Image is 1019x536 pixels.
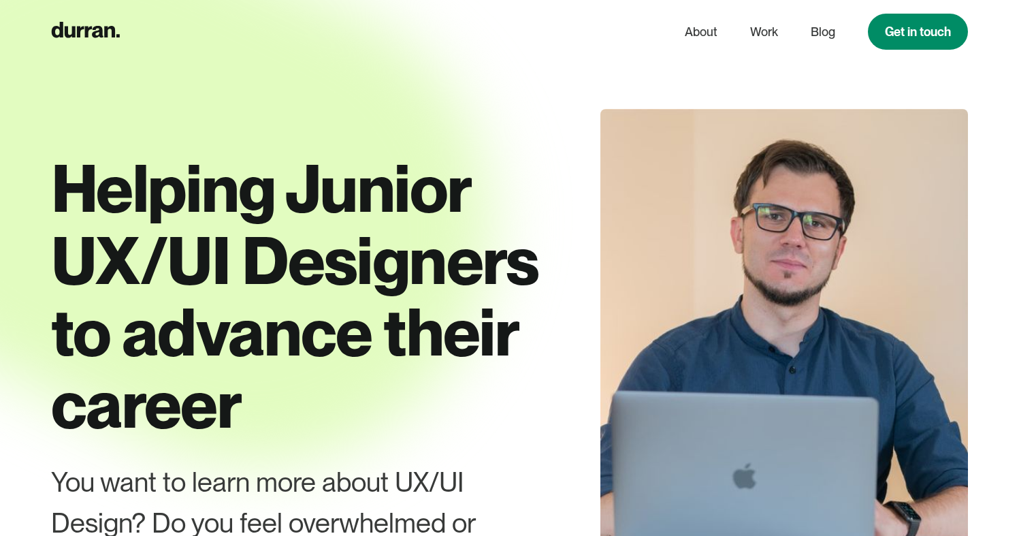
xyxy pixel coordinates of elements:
[868,14,968,50] a: Get in touch
[811,19,835,45] a: Blog
[51,153,555,440] h1: Helping Junior UX/UI Designers to advance their career
[750,19,778,45] a: Work
[685,19,717,45] a: About
[51,18,120,45] a: home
